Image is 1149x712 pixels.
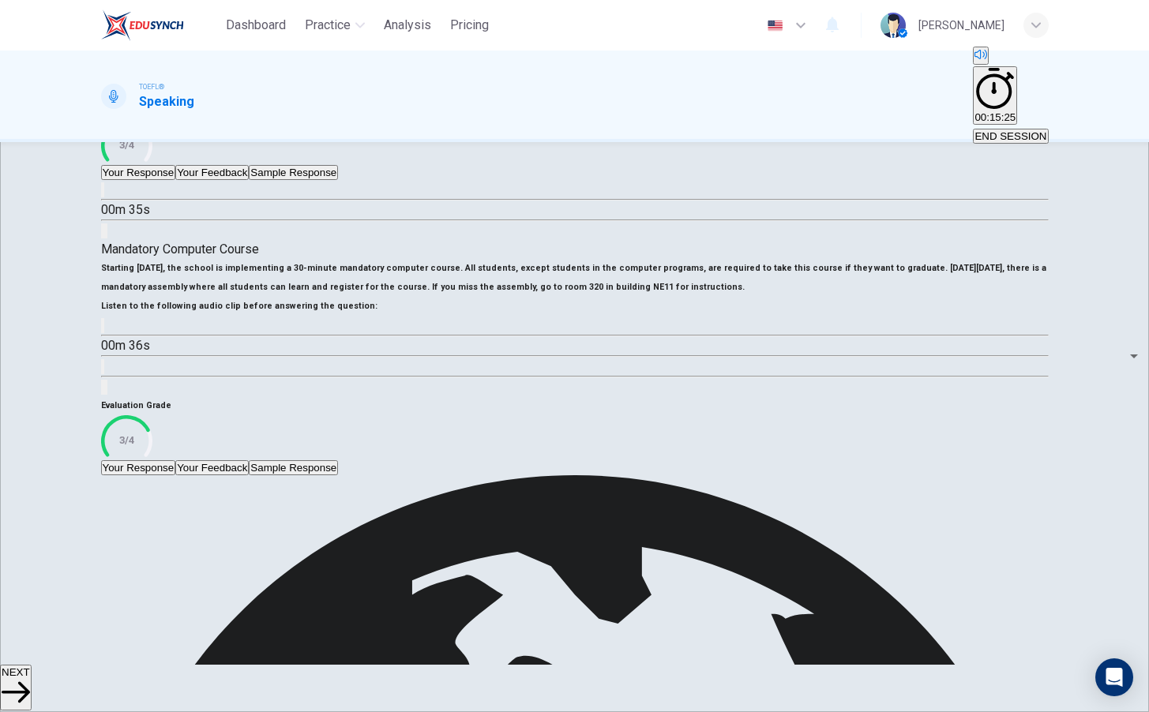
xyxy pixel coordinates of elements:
h1: Speaking [139,92,194,111]
button: Dashboard [220,11,292,39]
div: Hide [973,66,1048,126]
button: Your Feedback [175,460,249,475]
button: Pricing [444,11,495,39]
button: Analysis [377,11,437,39]
button: Your Response [101,165,176,180]
button: Sample Response [249,460,338,475]
div: Mute [973,47,1048,66]
span: Dashboard [226,16,286,35]
span: Mandatory Computer Course [101,242,259,257]
span: TOEFL® [139,81,164,92]
span: NEXT [2,666,30,678]
text: 3/4 [119,139,134,151]
button: Your Feedback [175,165,249,180]
span: 00m 36s [101,338,150,353]
button: END SESSION [973,129,1048,144]
img: en [765,20,785,32]
span: Analysis [384,16,431,35]
span: 00m 35s [101,202,150,217]
span: 00:15:25 [974,111,1016,123]
div: Open Intercom Messenger [1095,658,1133,696]
span: Practice [305,16,351,35]
div: basic tabs example [101,165,1049,180]
h6: Starting [DATE], the school is implementing a 30-minute mandatory computer course. All students, ... [101,259,1049,297]
a: EduSynch logo [101,9,220,41]
span: Pricing [450,16,489,35]
div: [PERSON_NAME] [918,16,1004,35]
img: EduSynch logo [101,9,184,41]
h6: Evaluation Grade [101,396,1049,415]
span: END SESSION [974,130,1046,142]
button: Practice [299,11,371,39]
div: basic tabs example [101,460,1049,475]
button: 00:15:25 [973,66,1017,125]
button: Sample Response [249,165,338,180]
button: Click to see the audio transcription [101,359,104,374]
h6: Listen to the following audio clip before answering the question : [101,297,1049,316]
img: Profile picture [881,13,906,38]
button: Your Response [101,460,176,475]
text: 3/4 [119,434,134,446]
